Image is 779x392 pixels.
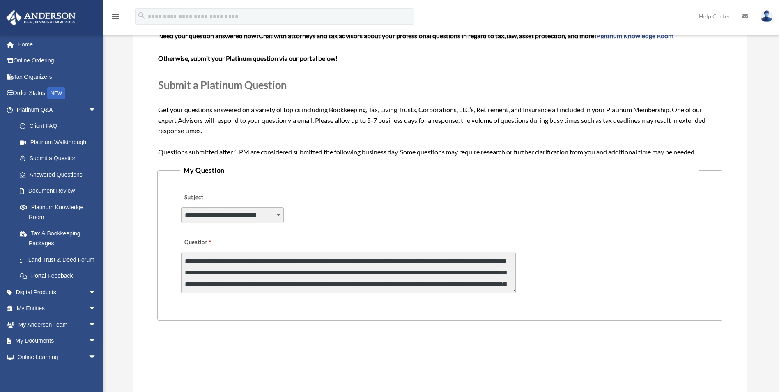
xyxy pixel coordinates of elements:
[6,349,109,365] a: Online Learningarrow_drop_down
[11,251,109,268] a: Land Trust & Deed Forum
[4,10,78,26] img: Anderson Advisors Platinum Portal
[6,36,109,53] a: Home
[180,164,699,176] legend: My Question
[11,166,109,183] a: Answered Questions
[88,300,105,317] span: arrow_drop_down
[11,150,105,167] a: Submit a Question
[160,346,285,378] iframe: reCAPTCHA
[11,183,109,199] a: Document Review
[181,192,259,203] label: Subject
[6,101,109,118] a: Platinum Q&Aarrow_drop_down
[158,54,338,62] b: Otherwise, submit your Platinum question via our portal below!
[6,53,109,69] a: Online Ordering
[11,199,109,225] a: Platinum Knowledge Room
[88,316,105,333] span: arrow_drop_down
[596,32,673,39] a: Platinum Knowledge Room
[259,32,673,39] span: Chat with attorneys and tax advisors about your professional questions in regard to tax, law, ass...
[137,11,146,20] i: search
[88,284,105,301] span: arrow_drop_down
[181,237,245,248] label: Question
[88,101,105,118] span: arrow_drop_down
[111,12,121,21] i: menu
[11,268,109,284] a: Portal Feedback
[158,32,721,155] span: Get your questions answered on a variety of topics including Bookkeeping, Tax, Living Trusts, Cor...
[88,333,105,350] span: arrow_drop_down
[47,87,65,99] div: NEW
[6,284,109,300] a: Digital Productsarrow_drop_down
[6,85,109,102] a: Order StatusNEW
[6,316,109,333] a: My Anderson Teamarrow_drop_down
[158,78,287,91] span: Submit a Platinum Question
[11,134,109,150] a: Platinum Walkthrough
[11,118,109,134] a: Client FAQ
[6,69,109,85] a: Tax Organizers
[761,10,773,22] img: User Pic
[11,225,109,251] a: Tax & Bookkeeping Packages
[111,14,121,21] a: menu
[6,300,109,317] a: My Entitiesarrow_drop_down
[88,349,105,366] span: arrow_drop_down
[158,32,259,39] span: Need your question answered now?
[6,333,109,349] a: My Documentsarrow_drop_down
